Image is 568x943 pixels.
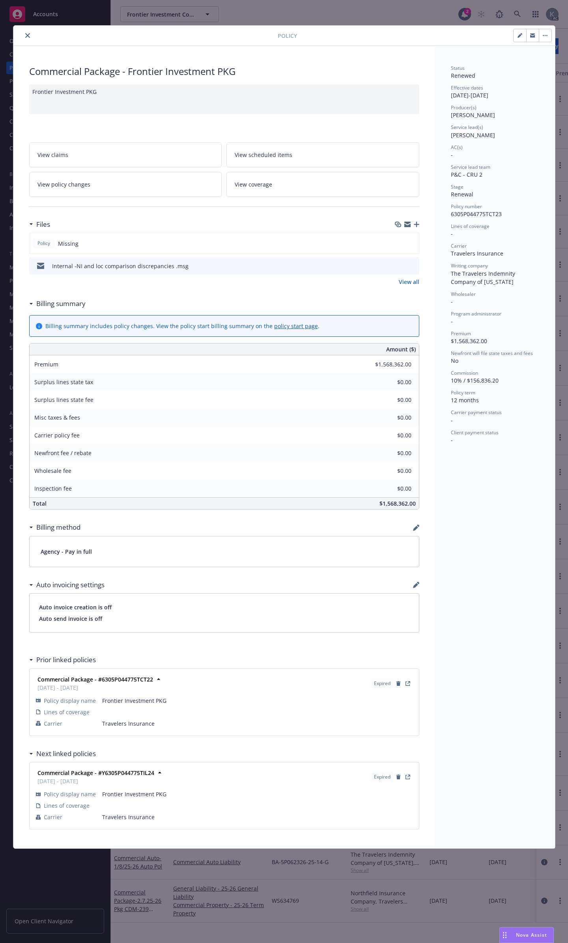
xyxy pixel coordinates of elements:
span: No [451,357,458,364]
span: Carrier payment status [451,409,502,416]
span: Carrier policy fee [34,431,80,439]
span: Carrier [44,813,62,821]
span: Expired [374,773,390,781]
span: AC(s) [451,144,463,151]
span: 12 months [451,396,479,404]
a: View scheduled items [226,142,419,167]
span: Lines of coverage [44,708,90,716]
input: 0.00 [365,465,416,477]
span: The Travelers Indemnity Company of [US_STATE] [451,270,517,286]
span: [PERSON_NAME] [451,131,495,139]
span: Surplus lines state tax [34,378,93,386]
span: P&C - CRU 2 [451,171,482,178]
span: Service lead team [451,164,490,170]
span: Status [451,65,465,71]
span: Premium [451,330,471,337]
span: Frontier Investment PKG [102,697,413,705]
input: 0.00 [365,429,416,441]
div: Billing summary includes policy changes. View the policy start billing summary on the . [45,322,319,330]
span: Carrier [451,243,467,249]
span: Nova Assist [516,932,547,938]
span: Frontier Investment PKG [102,790,413,798]
button: close [23,31,32,40]
input: 0.00 [365,412,416,424]
span: Service lead(s) [451,124,483,131]
span: View policy changes [37,180,90,189]
span: Premium [34,360,58,368]
span: Stage [451,183,463,190]
div: Commercial Package - Frontier Investment PKG [29,65,419,78]
span: Program administrator [451,310,501,317]
span: Policy [36,240,52,247]
span: Policy term [451,389,475,396]
span: Policy number [451,203,482,210]
h3: Billing method [36,522,80,532]
span: [PERSON_NAME] [451,111,495,119]
span: Producer(s) [451,104,476,111]
div: Internal -NI and loc comparison discrepancies .msg [52,262,189,270]
span: Auto send invoice is off [39,614,409,623]
span: Wholesaler [451,291,476,297]
span: - [451,317,453,325]
div: [DATE] - [DATE] [451,84,539,99]
a: policy start page [274,322,318,330]
span: Carrier [44,719,62,728]
a: View Policy [403,679,413,688]
button: download file [396,262,403,270]
span: Lines of coverage [451,223,490,230]
div: Drag to move [500,928,510,943]
span: Surplus lines state fee [34,396,93,403]
input: 0.00 [365,376,416,388]
strong: Commercial Package - #6305P044775TCT22 [37,676,153,683]
span: Missing [58,239,78,248]
div: Agency - Pay in full [30,536,419,567]
span: - [451,436,453,444]
span: - [451,151,453,159]
span: $1,568,362.00 [451,337,487,345]
span: Auto invoice creation is off [39,603,409,611]
span: Policy [278,32,297,40]
span: Travelers Insurance [102,719,413,728]
span: Commission [451,370,478,376]
div: Frontier Investment PKG [29,84,419,114]
span: Travelers Insurance [451,250,503,257]
button: preview file [409,262,416,270]
a: View Policy [403,772,413,782]
span: Effective dates [451,84,483,91]
span: - [451,416,453,424]
div: Files [29,219,50,230]
span: 6305P044775TCT23 [451,210,502,218]
div: Next linked policies [29,749,96,759]
a: View coverage [226,172,419,197]
h3: Files [36,219,50,230]
span: View scheduled items [235,151,292,159]
span: View coverage [235,180,272,189]
span: Renewal [451,190,473,198]
span: - [451,230,453,237]
h3: Next linked policies [36,749,96,759]
div: Prior linked policies [29,655,96,665]
input: 0.00 [365,394,416,406]
span: Inspection fee [34,485,72,492]
span: $1,568,362.00 [379,500,416,507]
input: 0.00 [365,359,416,370]
span: Travelers Insurance [102,813,413,821]
div: Billing summary [29,299,86,309]
span: View claims [37,151,68,159]
a: View claims [29,142,222,167]
div: Billing method [29,522,80,532]
strong: Commercial Package - #Y6305P044775TIL24 [37,769,154,777]
span: Lines of coverage [44,801,90,810]
h3: Billing summary [36,299,86,309]
h3: Auto invoicing settings [36,580,105,590]
input: 0.00 [365,483,416,495]
span: Total [33,500,47,507]
button: Nova Assist [499,927,554,943]
span: [DATE] - [DATE] [37,777,154,785]
span: Newfront fee / rebate [34,449,92,457]
span: - [451,298,453,305]
a: View policy changes [29,172,222,197]
span: Wholesale fee [34,467,71,474]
